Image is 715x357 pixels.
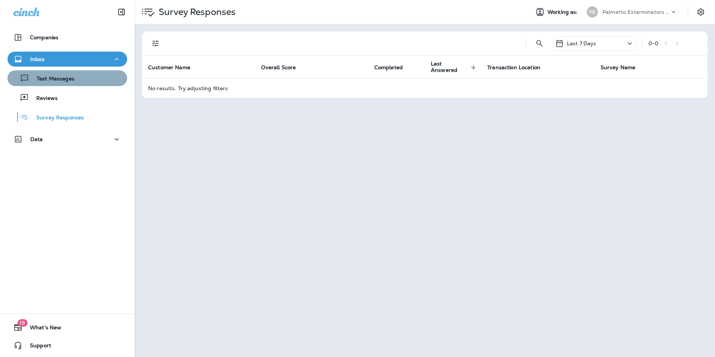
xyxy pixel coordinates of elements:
[261,64,306,71] span: Overall Score
[431,61,469,73] span: Last Answered
[487,64,540,71] span: Transaction Location
[148,64,190,71] span: Customer Name
[111,4,132,19] button: Collapse Sidebar
[547,9,579,15] span: Working as:
[7,109,127,125] button: Survey Responses
[29,95,58,102] p: Reviews
[602,9,670,15] p: Palmetto Exterminators LLC
[29,115,84,122] p: Survey Responses
[7,132,127,147] button: Data
[7,30,127,45] button: Companies
[7,338,127,353] button: Support
[29,76,74,83] p: Text Messages
[694,5,708,19] button: Settings
[601,64,645,71] span: Survey Name
[30,136,43,142] p: Data
[374,64,403,71] span: Completed
[156,6,236,18] p: Survey Responses
[487,64,550,71] span: Transaction Location
[142,78,708,98] td: No results. Try adjusting filters
[532,36,547,51] button: Search Survey Responses
[567,40,596,46] p: Last 7 Days
[17,319,27,327] span: 19
[601,64,636,71] span: Survey Name
[374,64,412,71] span: Completed
[22,342,51,351] span: Support
[7,320,127,335] button: 19What's New
[30,56,45,62] p: Inbox
[148,64,200,71] span: Customer Name
[7,70,127,86] button: Text Messages
[261,64,296,71] span: Overall Score
[22,324,61,333] span: What's New
[431,61,478,73] span: Last Answered
[30,34,58,40] p: Companies
[7,90,127,106] button: Reviews
[7,52,127,67] button: Inbox
[587,6,598,18] div: PE
[148,36,163,51] button: Filters
[648,40,659,46] div: 0 - 0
